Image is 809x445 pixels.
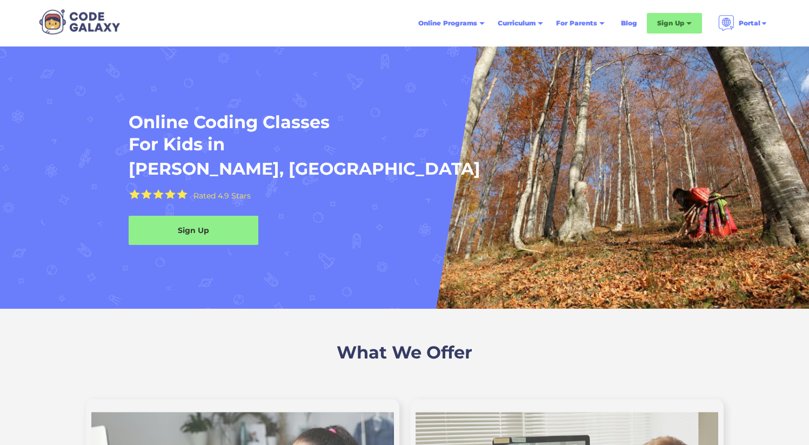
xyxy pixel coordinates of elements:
a: Blog [614,14,644,33]
div: Online Programs [412,14,491,33]
a: Sign Up [129,216,258,245]
div: Sign Up [647,13,702,34]
img: Yellow Star - the Code Galaxy [153,189,164,200]
h1: [PERSON_NAME], [GEOGRAPHIC_DATA] [129,158,480,180]
img: Yellow Star - the Code Galaxy [141,189,152,200]
div: Portal [712,11,774,36]
div: Curriculum [491,14,550,33]
div: Sign Up [657,18,684,29]
h1: Online Coding Classes For Kids in [129,111,596,156]
div: Sign Up [129,225,258,236]
div: For Parents [550,14,611,33]
div: Portal [739,18,760,29]
img: Yellow Star - the Code Galaxy [165,189,176,200]
div: Online Programs [418,18,477,29]
div: Rated 4.9 Stars [193,192,251,200]
div: Curriculum [498,18,536,29]
img: Yellow Star - the Code Galaxy [177,189,188,200]
img: Yellow Star - the Code Galaxy [129,189,140,200]
div: For Parents [556,18,597,29]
